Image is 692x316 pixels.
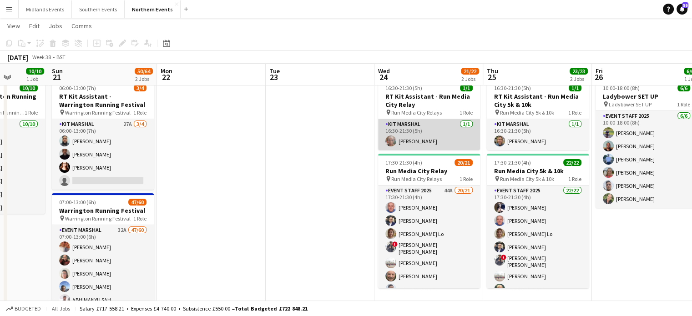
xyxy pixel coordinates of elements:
[30,54,53,60] span: Week 38
[45,20,66,32] a: Jobs
[7,22,20,30] span: View
[487,154,589,288] app-job-card: 17:30-21:30 (4h)22/22Run Media City 5k & 10k Run Media City 5k & 10k1 RoleEvent Staff 202522/2217...
[134,85,146,91] span: 3/4
[568,176,581,182] span: 1 Role
[500,176,554,182] span: Run Media City 5k & 10k
[50,305,72,312] span: All jobs
[391,109,442,116] span: Run Media City Relays
[378,154,480,288] app-job-card: 17:30-21:30 (4h)20/21Run Media City Relay Run Media City Relays1 RoleEvent Staff 202544A20/2117:3...
[52,119,154,190] app-card-role: Kit Marshal27A3/406:00-13:00 (7h)[PERSON_NAME][PERSON_NAME][PERSON_NAME]
[65,215,131,222] span: Warrington Running Festival
[125,0,181,18] button: Northern Events
[563,159,581,166] span: 22/22
[487,67,498,75] span: Thu
[487,119,589,150] app-card-role: Kit Marshal1/116:30-21:30 (5h)[PERSON_NAME]
[20,85,38,91] span: 10/10
[596,67,603,75] span: Fri
[494,85,531,91] span: 16:30-21:30 (5h)
[569,85,581,91] span: 1/1
[568,109,581,116] span: 1 Role
[392,241,398,247] span: !
[128,199,146,206] span: 47/60
[269,67,280,75] span: Tue
[49,22,62,30] span: Jobs
[7,53,28,62] div: [DATE]
[460,176,473,182] span: 1 Role
[455,159,473,166] span: 20/21
[378,92,480,109] h3: RT Kit Assistant - Run Media City Relay
[570,75,587,82] div: 2 Jobs
[609,101,652,108] span: Ladybower SET UP
[159,72,172,82] span: 22
[603,85,640,91] span: 10:00-18:00 (8h)
[485,72,498,82] span: 25
[594,72,603,82] span: 26
[461,68,479,75] span: 21/22
[677,4,687,15] a: 56
[377,72,390,82] span: 24
[52,67,63,75] span: Sun
[500,109,554,116] span: Run Media City 5k & 10k
[460,85,473,91] span: 1/1
[677,101,690,108] span: 1 Role
[378,119,480,150] app-card-role: Kit Marshal1/116:30-21:30 (5h)[PERSON_NAME]
[25,109,38,116] span: 1 Role
[65,109,131,116] span: Warrington Running Festival
[133,215,146,222] span: 1 Role
[487,92,589,109] h3: RT Kit Assistant - Run Media City 5k & 10k
[29,22,40,30] span: Edit
[51,72,63,82] span: 21
[677,85,690,91] span: 6/6
[501,255,506,260] span: !
[25,20,43,32] a: Edit
[461,75,479,82] div: 2 Jobs
[570,68,588,75] span: 23/23
[5,304,42,314] button: Budgeted
[682,2,688,8] span: 56
[235,305,308,312] span: Total Budgeted £722 848.21
[72,0,125,18] button: Southern Events
[19,0,72,18] button: Midlands Events
[26,75,44,82] div: 1 Job
[68,20,96,32] a: Comms
[378,67,390,75] span: Wed
[494,159,531,166] span: 17:30-21:30 (4h)
[385,159,422,166] span: 17:30-21:30 (4h)
[80,305,308,312] div: Salary £717 558.21 + Expenses £4 740.00 + Subsistence £550.00 =
[15,306,41,312] span: Budgeted
[487,167,589,175] h3: Run Media City 5k & 10k
[135,68,153,75] span: 50/64
[59,85,96,91] span: 06:00-13:00 (7h)
[385,85,422,91] span: 16:30-21:30 (5h)
[52,206,154,215] h3: Warrington Running Festival
[161,67,172,75] span: Mon
[378,167,480,175] h3: Run Media City Relay
[378,79,480,150] app-job-card: 16:30-21:30 (5h)1/1RT Kit Assistant - Run Media City Relay Run Media City Relays1 RoleKit Marshal...
[268,72,280,82] span: 23
[71,22,92,30] span: Comms
[26,68,44,75] span: 10/10
[487,79,589,150] app-job-card: 16:30-21:30 (5h)1/1RT Kit Assistant - Run Media City 5k & 10k Run Media City 5k & 10k1 RoleKit Ma...
[56,54,66,60] div: BST
[460,109,473,116] span: 1 Role
[391,176,442,182] span: Run Media City Relays
[52,79,154,190] app-job-card: 06:00-13:00 (7h)3/4RT Kit Assistant - Warrington Running Festival Warrington Running Festival1 Ro...
[133,109,146,116] span: 1 Role
[52,92,154,109] h3: RT Kit Assistant - Warrington Running Festival
[59,199,96,206] span: 07:00-13:00 (6h)
[135,75,152,82] div: 2 Jobs
[4,20,24,32] a: View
